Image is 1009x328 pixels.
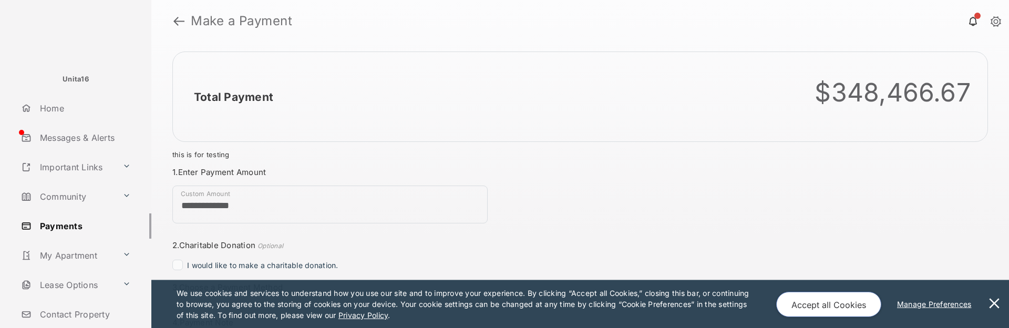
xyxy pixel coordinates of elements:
[17,125,151,150] a: Messages & Alerts
[776,292,881,317] button: Accept all Cookies
[815,77,971,108] div: $348,466.67
[338,311,388,320] u: Privacy Policy
[258,242,283,250] em: Optional
[897,300,976,309] u: Manage Preferences
[187,261,338,270] span: I would like to make a charitable donation.
[172,167,542,177] h3: 1. Enter Payment Amount
[194,90,273,104] h2: Total Payment
[172,150,988,159] div: this is for testing
[17,96,151,121] a: Home
[63,74,89,85] p: Unita16
[191,15,292,27] strong: Make a Payment
[17,184,118,209] a: Community
[17,272,118,298] a: Lease Options
[17,302,151,327] a: Contact Property
[177,288,754,321] p: We use cookies and services to understand how you use our site and to improve your experience. By...
[172,240,542,251] h3: 2. Charitable Donation
[17,243,118,268] a: My Apartment
[17,213,151,239] a: Payments
[17,155,118,180] a: Important Links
